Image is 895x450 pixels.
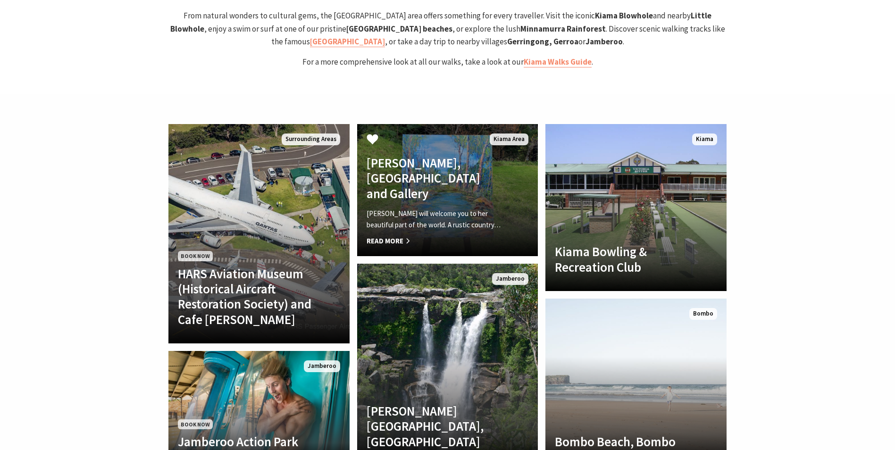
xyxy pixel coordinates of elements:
[178,251,213,261] span: Book Now
[170,10,725,47] span: From natural wonders to cultural gems, the [GEOGRAPHIC_DATA] area offers something for every trav...
[178,266,313,327] h4: HARS Aviation Museum (Historical Aircraft Restoration Society) and Cafe [PERSON_NAME]
[586,36,623,47] strong: Jamberoo
[692,133,717,145] span: Kiama
[178,434,313,449] h4: Jamberoo Action Park
[367,235,502,247] span: Read More
[520,24,606,34] strong: Minnamurra Rainforest
[357,124,538,256] a: [PERSON_NAME], [GEOGRAPHIC_DATA] and Gallery [PERSON_NAME] will welcome you to her beautiful part...
[310,36,385,47] a: [GEOGRAPHIC_DATA]
[555,244,690,275] h4: Kiama Bowling & Recreation Club
[304,360,340,372] span: Jamberoo
[357,124,388,156] button: Click to Favourite Robyn Sharp, Cedar Ridge Studio and Gallery
[367,208,502,231] p: [PERSON_NAME] will welcome you to her beautiful part of the world. A rustic country…
[507,36,578,47] strong: Gerringong, Gerroa
[490,133,528,145] span: Kiama Area
[367,155,502,201] h4: [PERSON_NAME], [GEOGRAPHIC_DATA] and Gallery
[595,10,653,21] strong: Kiama Blowhole
[367,403,502,449] h4: [PERSON_NAME][GEOGRAPHIC_DATA], [GEOGRAPHIC_DATA]
[302,57,593,67] span: For a more comprehensive look at all our walks, take a look at our .
[492,273,528,285] span: Jamberoo
[168,124,350,343] a: Book Now HARS Aviation Museum (Historical Aircraft Restoration Society) and Cafe [PERSON_NAME] Su...
[545,124,727,291] a: Another Image Used Kiama Bowling & Recreation Club Kiama
[170,10,712,33] strong: Little Blowhole
[689,308,717,320] span: Bombo
[178,419,213,429] span: Book Now
[346,24,452,34] strong: [GEOGRAPHIC_DATA] beaches
[282,133,340,145] span: Surrounding Areas
[524,57,592,67] a: Kiama Walks Guide
[555,434,690,449] h4: Bombo Beach, Bombo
